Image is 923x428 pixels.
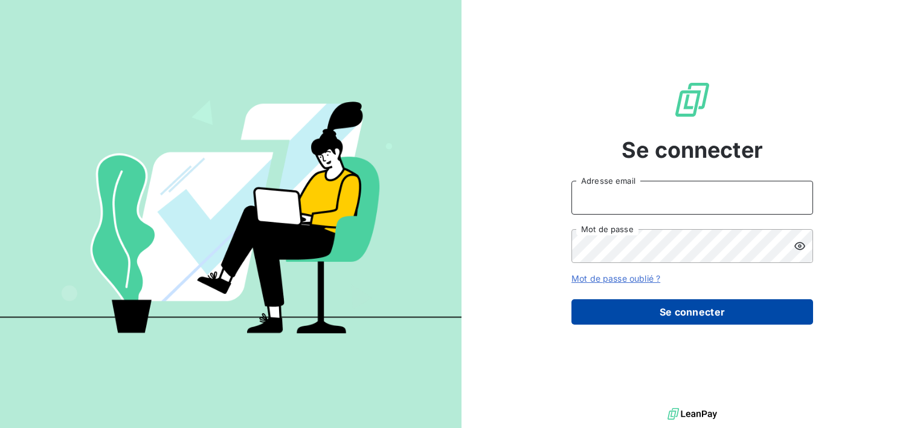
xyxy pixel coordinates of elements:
a: Mot de passe oublié ? [571,273,660,284]
img: logo [667,405,717,423]
input: placeholder [571,181,813,215]
img: Logo LeanPay [673,80,712,119]
button: Se connecter [571,299,813,325]
span: Se connecter [622,134,763,166]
